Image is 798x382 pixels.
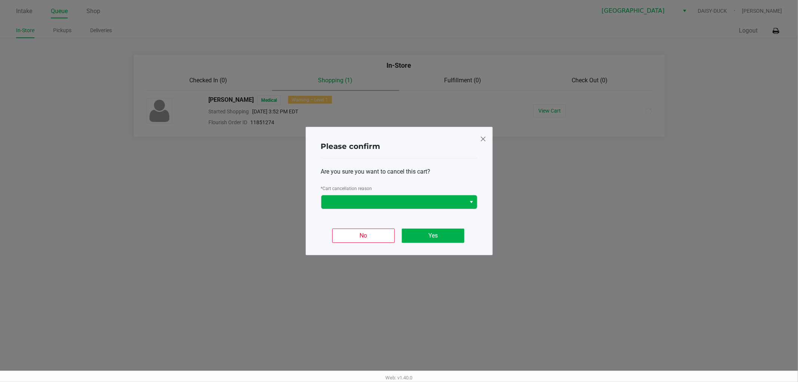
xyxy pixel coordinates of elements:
span: Are you sure you want to cancel this cart? [321,168,431,175]
label: Cart cancellation reason [321,185,372,192]
span: Web: v1.40.0 [386,375,413,381]
button: Yes [402,229,464,243]
button: Select [466,195,477,209]
h4: Please confirm [321,141,380,152]
button: No [332,229,395,243]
